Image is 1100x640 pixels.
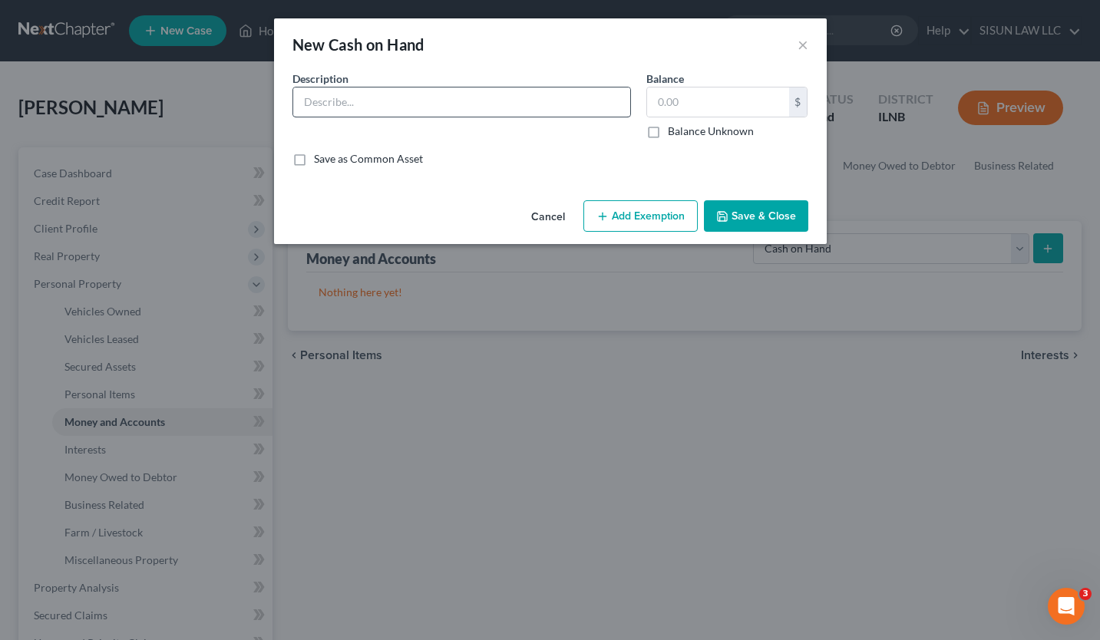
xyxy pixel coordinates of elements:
[293,87,630,117] input: Describe...
[314,151,423,167] label: Save as Common Asset
[292,72,348,85] span: Description
[292,34,424,55] div: New Cash on Hand
[704,200,808,233] button: Save & Close
[1079,588,1092,600] span: 3
[647,87,789,117] input: 0.00
[519,202,577,233] button: Cancel
[798,35,808,54] button: ×
[1048,588,1085,625] iframe: Intercom live chat
[668,124,754,139] label: Balance Unknown
[583,200,698,233] button: Add Exemption
[646,71,684,87] label: Balance
[789,87,808,117] div: $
